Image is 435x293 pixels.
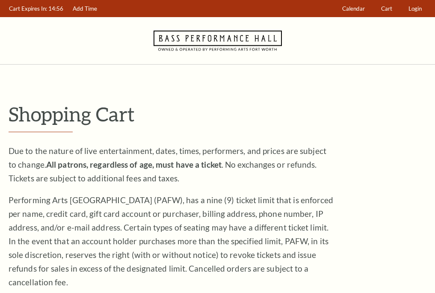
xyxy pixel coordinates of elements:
[9,5,47,12] span: Cart Expires In:
[48,5,63,12] span: 14:56
[405,0,426,17] a: Login
[9,103,426,125] p: Shopping Cart
[9,193,334,289] p: Performing Arts [GEOGRAPHIC_DATA] (PAFW), has a nine (9) ticket limit that is enforced per name, ...
[342,5,365,12] span: Calendar
[46,160,222,169] strong: All patrons, regardless of age, must have a ticket
[408,5,422,12] span: Login
[377,0,397,17] a: Cart
[338,0,369,17] a: Calendar
[69,0,101,17] a: Add Time
[9,146,326,183] span: Due to the nature of live entertainment, dates, times, performers, and prices are subject to chan...
[381,5,392,12] span: Cart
